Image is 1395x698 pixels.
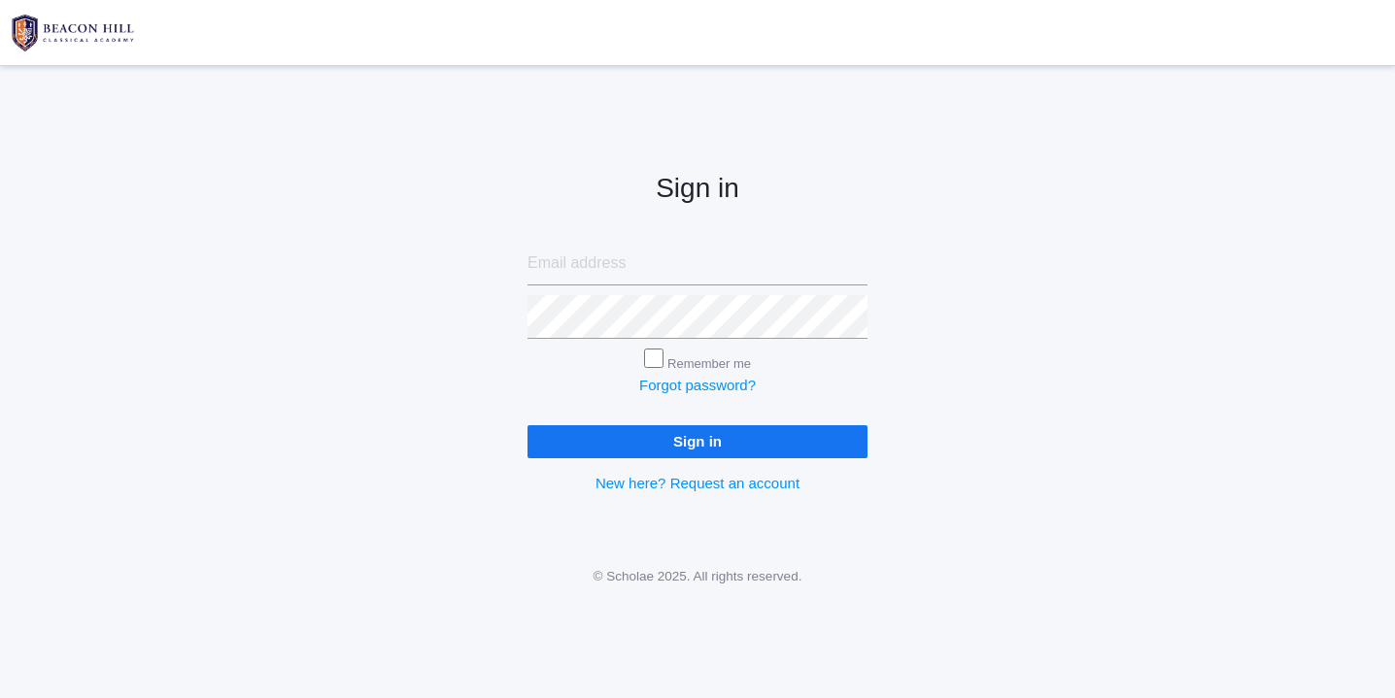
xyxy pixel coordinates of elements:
input: Sign in [527,425,868,457]
h2: Sign in [527,174,868,204]
a: New here? Request an account [595,475,800,491]
a: Forgot password? [639,377,756,393]
input: Email address [527,242,868,285]
label: Remember me [667,356,751,371]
